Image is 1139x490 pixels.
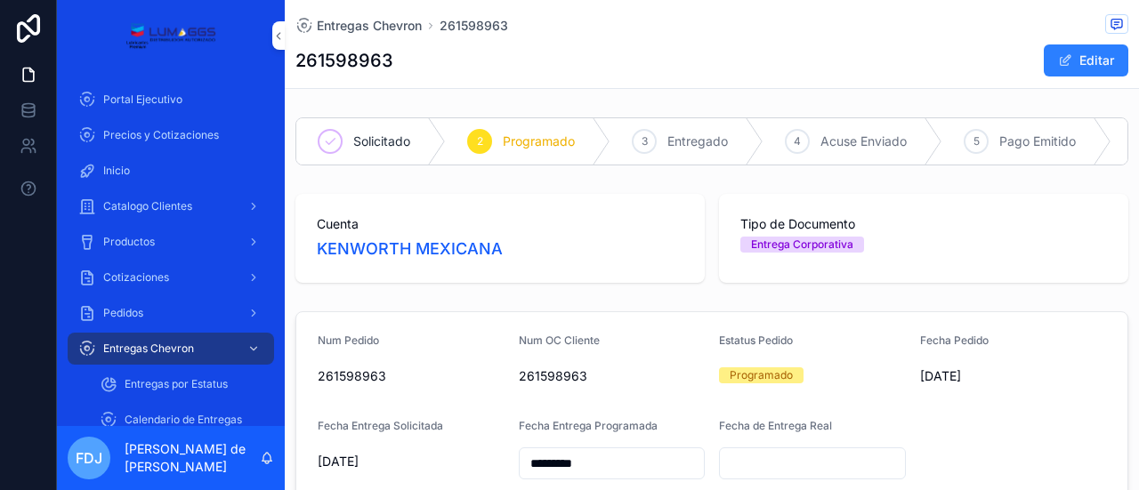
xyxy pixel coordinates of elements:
[920,333,989,347] span: Fecha Pedido
[317,17,422,35] span: Entregas Chevron
[740,215,1107,233] span: Tipo de Documento
[820,133,907,150] span: Acuse Enviado
[503,133,575,150] span: Programado
[76,447,102,469] span: FdJ
[353,133,410,150] span: Solicitado
[318,419,443,432] span: Fecha Entrega Solicitada
[973,134,980,149] span: 5
[68,333,274,365] a: Entregas Chevron
[519,333,600,347] span: Num OC Cliente
[89,368,274,400] a: Entregas por Estatus
[89,404,274,436] a: Calendario de Entregas
[642,134,648,149] span: 3
[317,237,503,261] a: KENWORTH MEXICANA
[999,133,1076,150] span: Pago Emitido
[103,341,194,356] span: Entregas Chevron
[317,215,683,233] span: Cuenta
[103,199,192,213] span: Catalogo Clientes
[103,235,155,249] span: Productos
[719,333,793,347] span: Estatus Pedido
[920,367,1107,385] span: [DATE]
[68,297,274,329] a: Pedidos
[295,17,422,35] a: Entregas Chevron
[103,306,143,320] span: Pedidos
[730,367,793,383] div: Programado
[68,84,274,116] a: Portal Ejecutivo
[295,48,393,73] h1: 261598963
[68,190,274,222] a: Catalogo Clientes
[103,128,219,142] span: Precios y Cotizaciones
[125,440,260,476] p: [PERSON_NAME] de [PERSON_NAME]
[125,21,215,50] img: App logo
[103,270,169,285] span: Cotizaciones
[1044,44,1128,76] button: Editar
[125,377,228,391] span: Entregas por Estatus
[751,237,853,253] div: Entrega Corporativa
[68,261,274,293] a: Cotizaciones
[318,333,379,347] span: Num Pedido
[68,155,274,187] a: Inicio
[519,367,706,385] span: 261598963
[719,419,832,432] span: Fecha de Entrega Real
[477,134,483,149] span: 2
[57,71,285,426] div: scrollable content
[68,226,274,258] a: Productos
[318,453,505,470] span: [DATE]
[794,134,801,149] span: 4
[103,164,130,178] span: Inicio
[667,133,728,150] span: Entregado
[440,17,508,35] a: 261598963
[519,419,658,432] span: Fecha Entrega Programada
[103,92,182,107] span: Portal Ejecutivo
[318,367,505,385] span: 261598963
[68,119,274,151] a: Precios y Cotizaciones
[125,413,242,427] span: Calendario de Entregas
